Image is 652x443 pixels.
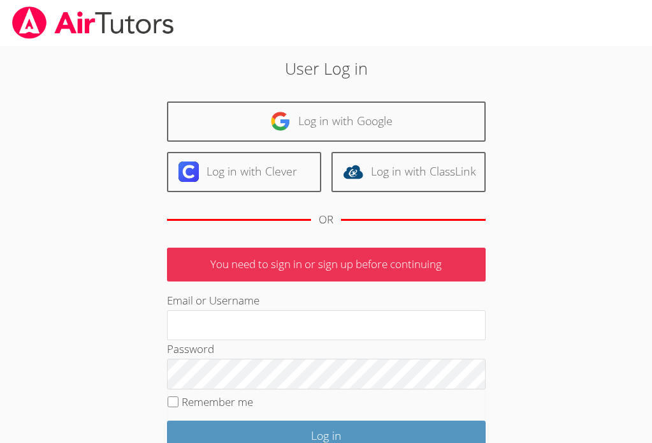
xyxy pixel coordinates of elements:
img: airtutors_banner-c4298cdbf04f3fff15de1276eac7730deb9818008684d7c2e4769d2f7ddbe033.png [11,6,175,39]
a: Log in with Google [167,101,486,142]
a: Log in with Clever [167,152,321,192]
label: Remember me [182,394,253,409]
img: clever-logo-6eab21bc6e7a338710f1a6ff85c0baf02591cd810cc4098c63d3a4b26e2feb20.svg [178,161,199,182]
p: You need to sign in or sign up before continuing [167,248,486,282]
img: classlink-logo-d6bb404cc1216ec64c9a2012d9dc4662098be43eaf13dc465df04b49fa7ab582.svg [343,161,363,182]
h2: User Log in [91,56,561,80]
img: google-logo-50288ca7cdecda66e5e0955fdab243c47b7ad437acaf1139b6f446037453330a.svg [270,111,291,131]
label: Email or Username [167,293,259,308]
div: OR [319,211,333,229]
a: Log in with ClassLink [331,152,486,192]
label: Password [167,342,214,356]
